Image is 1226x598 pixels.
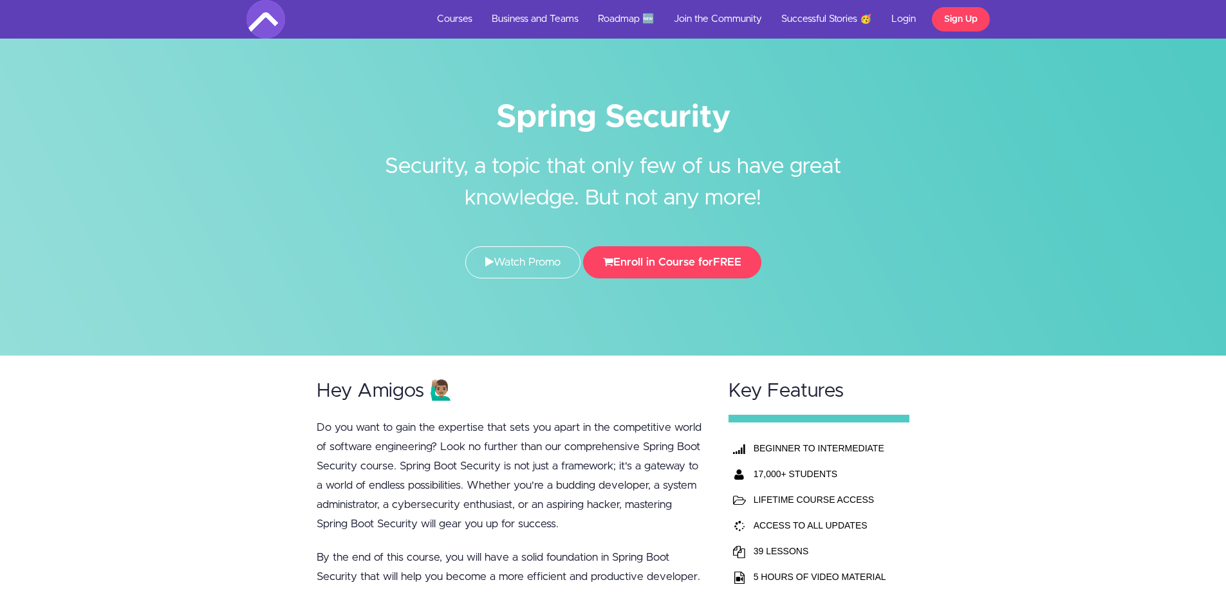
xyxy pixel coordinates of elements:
[750,512,889,538] td: ACCESS TO ALL UPDATES
[750,435,889,461] th: BEGINNER TO INTERMEDIATE
[729,381,910,402] h2: Key Features
[246,103,980,132] h1: Spring Security
[372,132,855,214] h2: Security, a topic that only few of us have great knowledge. But not any more!
[750,461,889,487] th: 17,000+ STUDENTS
[750,487,889,512] td: LIFETIME COURSE ACCESS
[750,564,889,590] td: 5 HOURS OF VIDEO MATERIAL
[932,7,990,32] a: Sign Up
[317,418,704,534] p: Do you want to gain the expertise that sets you apart in the competitive world of software engine...
[317,381,704,402] h2: Hey Amigos 🙋🏽‍♂️
[317,548,704,586] p: By the end of this course, you will have a solid foundation in Spring Boot Security that will hel...
[750,538,889,564] td: 39 LESSONS
[465,246,580,278] a: Watch Promo
[583,246,761,278] button: Enroll in Course forFREE
[713,257,741,267] span: FREE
